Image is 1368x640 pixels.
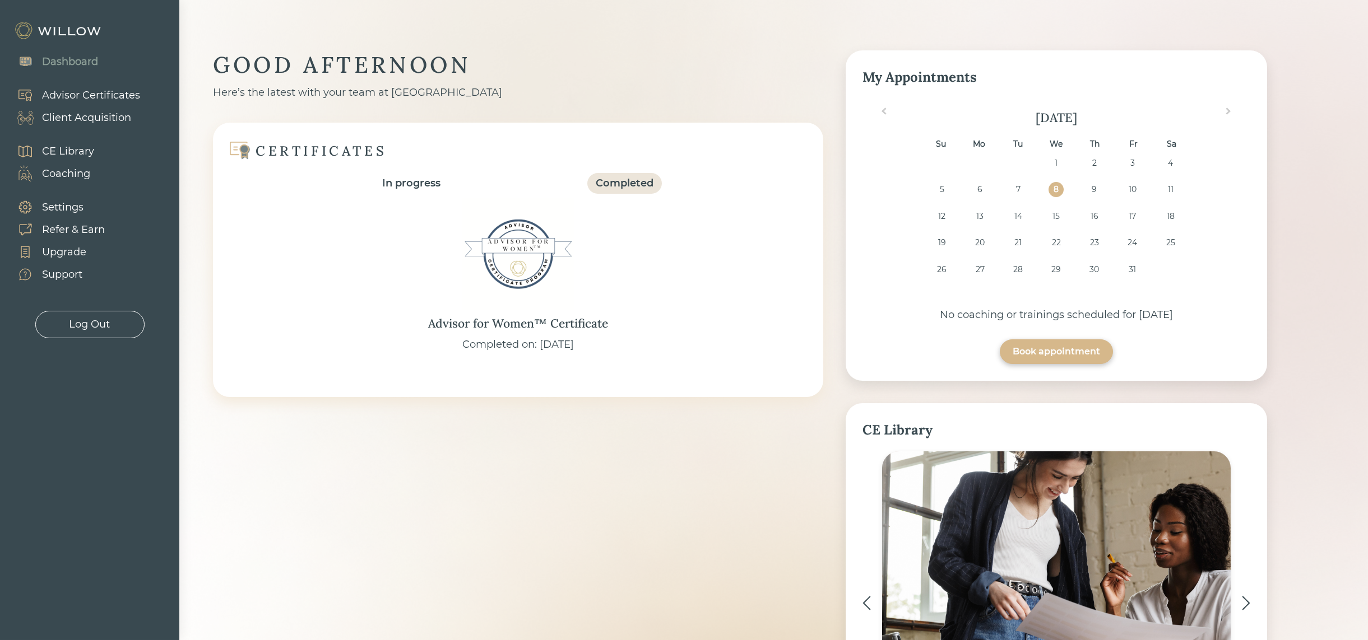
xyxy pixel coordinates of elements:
div: Choose Wednesday, October 8th, 2025 [1049,182,1064,197]
div: Choose Tuesday, October 7th, 2025 [1010,182,1026,197]
img: Advisor for Women™ Certificate Badge [462,198,574,310]
a: Coaching [6,162,94,185]
div: Choose Saturday, October 18th, 2025 [1163,209,1178,224]
div: Here’s the latest with your team at [GEOGRAPHIC_DATA] [213,85,823,100]
div: Choose Monday, October 13th, 2025 [972,209,987,224]
img: < [862,596,871,610]
div: GOOD AFTERNOON [213,50,823,80]
div: Choose Friday, October 31st, 2025 [1125,262,1140,277]
a: Upgrade [6,241,105,263]
a: Refer & Earn [6,218,105,241]
div: Choose Thursday, October 16th, 2025 [1087,209,1102,224]
div: Choose Wednesday, October 15th, 2025 [1049,209,1064,224]
div: Su [933,137,948,152]
div: Choose Monday, October 6th, 2025 [972,182,987,197]
div: Choose Thursday, October 2nd, 2025 [1087,156,1102,171]
button: Previous Month [874,105,892,123]
div: Advisor Certificates [42,88,140,103]
div: Choose Saturday, October 11th, 2025 [1163,182,1178,197]
div: Mo [972,137,987,152]
div: Completed on: [DATE] [462,337,574,352]
div: Choose Friday, October 3rd, 2025 [1125,156,1140,171]
div: Choose Sunday, October 26th, 2025 [934,262,949,277]
a: Advisor Certificates [6,84,140,106]
div: Sa [1164,137,1179,152]
div: Tu [1010,137,1025,152]
div: CE Library [42,144,94,159]
div: Coaching [42,166,90,181]
div: Settings [42,200,84,215]
div: Book appointment [1013,345,1100,358]
a: CE Library [6,140,94,162]
div: Choose Sunday, October 19th, 2025 [934,235,949,250]
div: We [1049,137,1064,152]
div: month 2025-10 [866,156,1247,289]
div: Choose Monday, October 20th, 2025 [972,235,987,250]
div: Advisor for Women™ Certificate [428,315,608,333]
a: Settings [6,196,105,218]
div: Log Out [69,317,110,332]
a: Client Acquisition [6,106,140,129]
div: My Appointments [862,67,1250,87]
div: CERTIFICATES [256,142,387,160]
img: Willow [14,22,104,40]
button: Next Month [1221,105,1239,123]
a: Dashboard [6,50,98,73]
div: Choose Monday, October 27th, 2025 [972,262,987,277]
div: No coaching or trainings scheduled for [DATE] [862,307,1250,323]
div: Choose Thursday, October 23rd, 2025 [1087,235,1102,250]
div: Upgrade [42,245,86,260]
div: Choose Sunday, October 5th, 2025 [934,182,949,197]
div: Choose Wednesday, October 29th, 2025 [1049,262,1064,277]
div: Refer & Earn [42,222,105,237]
div: Choose Wednesday, October 22nd, 2025 [1049,235,1064,250]
div: Completed [596,176,653,191]
div: Dashboard [42,54,98,69]
div: Choose Friday, October 17th, 2025 [1125,209,1140,224]
div: Choose Saturday, October 4th, 2025 [1163,156,1178,171]
div: Choose Tuesday, October 14th, 2025 [1010,209,1026,224]
div: CE Library [862,420,1250,440]
img: > [1242,596,1250,610]
div: [DATE] [862,109,1250,127]
div: Th [1087,137,1102,152]
div: Client Acquisition [42,110,131,125]
div: Choose Friday, October 10th, 2025 [1125,182,1140,197]
div: Choose Thursday, October 9th, 2025 [1087,182,1102,197]
div: Support [42,267,82,282]
div: Choose Tuesday, October 28th, 2025 [1010,262,1026,277]
div: Choose Saturday, October 25th, 2025 [1163,235,1178,250]
div: Choose Wednesday, October 1st, 2025 [1049,156,1064,171]
div: Fr [1126,137,1141,152]
div: Choose Thursday, October 30th, 2025 [1087,262,1102,277]
div: In progress [382,176,440,191]
div: Choose Friday, October 24th, 2025 [1125,235,1140,250]
div: Choose Tuesday, October 21st, 2025 [1010,235,1026,250]
div: Choose Sunday, October 12th, 2025 [934,209,949,224]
